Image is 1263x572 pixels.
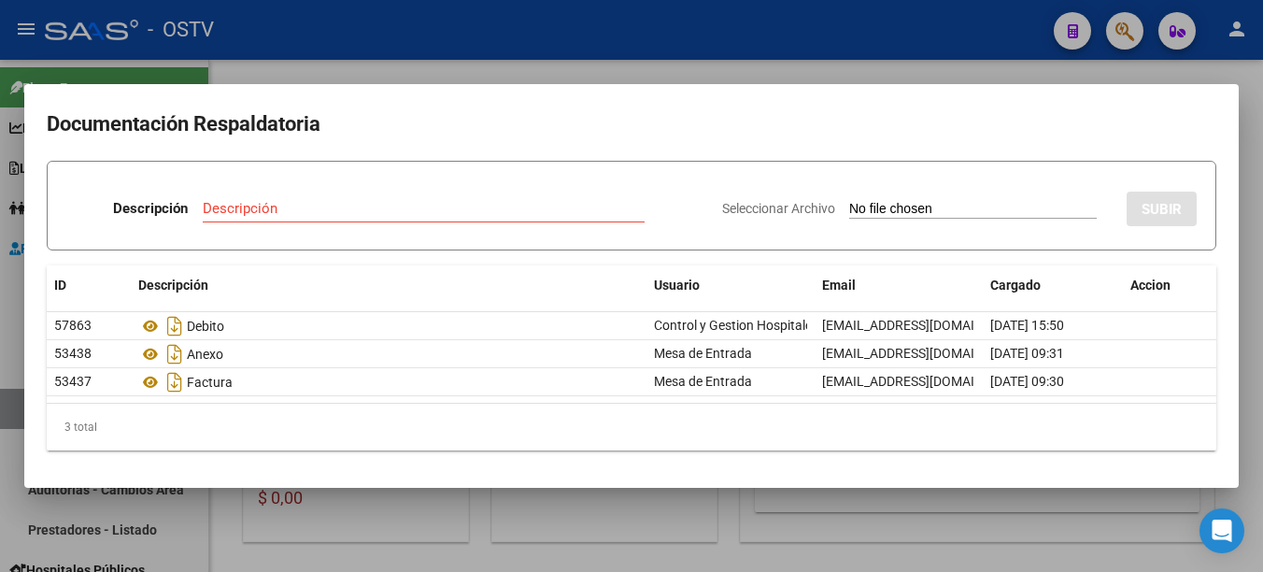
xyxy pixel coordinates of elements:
h2: Documentación Respaldatoria [47,107,1216,142]
span: 57863 [54,318,92,333]
div: Open Intercom Messenger [1199,508,1244,553]
span: Accion [1130,278,1171,293]
div: Factura [138,367,639,397]
span: [EMAIL_ADDRESS][DOMAIN_NAME] [822,346,1029,361]
datatable-header-cell: Descripción [131,265,646,306]
span: Control y Gestion Hospitales Públicos (OSTV) [654,318,915,333]
span: [EMAIL_ADDRESS][DOMAIN_NAME] [822,374,1029,389]
span: Usuario [654,278,700,293]
span: Mesa de Entrada [654,346,752,361]
span: Cargado [990,278,1041,293]
datatable-header-cell: Accion [1123,265,1216,306]
div: Anexo [138,339,639,369]
span: Descripción [138,278,208,293]
span: Email [822,278,856,293]
datatable-header-cell: Cargado [983,265,1123,306]
span: ID [54,278,66,293]
i: Descargar documento [163,367,187,397]
datatable-header-cell: ID [47,265,131,306]
span: [DATE] 09:31 [990,346,1064,361]
span: 53438 [54,346,92,361]
datatable-header-cell: Usuario [646,265,815,306]
span: [DATE] 09:30 [990,374,1064,389]
datatable-header-cell: Email [815,265,983,306]
span: Seleccionar Archivo [722,201,835,216]
span: [EMAIL_ADDRESS][DOMAIN_NAME] [822,318,1029,333]
i: Descargar documento [163,339,187,369]
div: Debito [138,311,639,341]
span: 53437 [54,374,92,389]
span: [DATE] 15:50 [990,318,1064,333]
i: Descargar documento [163,311,187,341]
button: SUBIR [1127,192,1197,226]
p: Descripción [113,198,188,220]
span: Mesa de Entrada [654,374,752,389]
span: SUBIR [1142,201,1182,218]
div: 3 total [47,404,1216,450]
